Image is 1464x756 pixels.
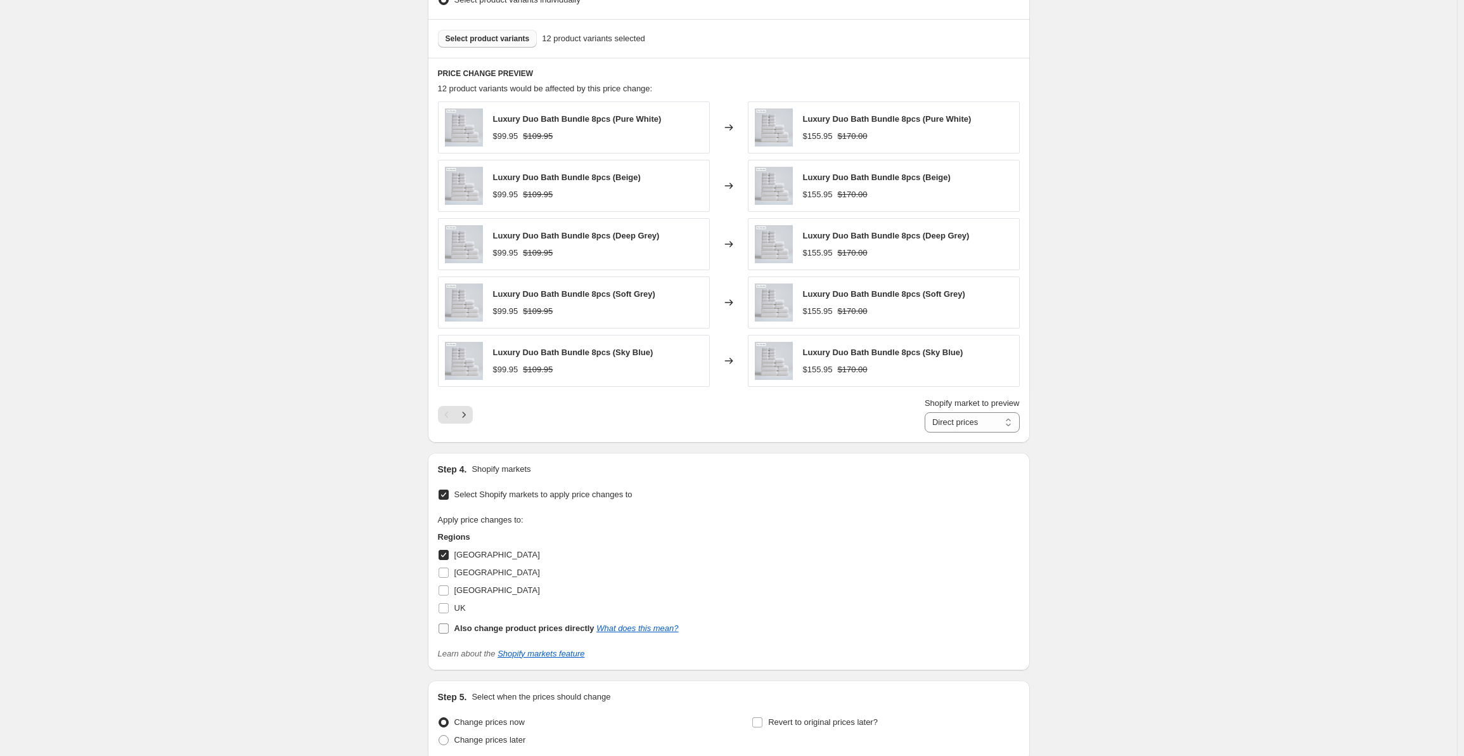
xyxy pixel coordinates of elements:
[523,130,553,143] strike: $109.95
[438,463,467,476] h2: Step 4.
[838,130,868,143] strike: $170.00
[803,305,833,318] div: $155.95
[803,231,970,240] span: Luxury Duo Bath Bundle 8pcs (Deep Grey)
[454,490,632,499] span: Select Shopify markets to apply price changes to
[438,649,585,658] i: Learn about the
[838,363,868,376] strike: $170.00
[523,247,553,259] strike: $109.95
[472,463,530,476] p: Shopify markets
[445,283,483,322] img: 7_80x.png
[445,108,483,147] img: 7_80x.png
[755,342,793,380] img: 7_80x.png
[755,167,793,205] img: 7_80x.png
[454,623,594,633] b: Also change product prices directly
[755,225,793,263] img: 7_80x.png
[438,84,653,93] span: 12 product variants would be affected by this price change:
[446,34,530,44] span: Select product variants
[445,225,483,263] img: 7_80x.png
[454,585,540,595] span: [GEOGRAPHIC_DATA]
[493,130,518,143] div: $99.95
[493,348,653,357] span: Luxury Duo Bath Bundle 8pcs (Sky Blue)
[493,173,641,182] span: Luxury Duo Bath Bundle 8pcs (Beige)
[803,114,972,124] span: Luxury Duo Bath Bundle 8pcs (Pure White)
[803,173,951,182] span: Luxury Duo Bath Bundle 8pcs (Beige)
[523,363,553,376] strike: $109.95
[498,649,584,658] a: Shopify markets feature
[755,108,793,147] img: 7_80x.png
[454,550,540,559] span: [GEOGRAPHIC_DATA]
[493,363,518,376] div: $99.95
[803,363,833,376] div: $155.95
[838,305,868,318] strike: $170.00
[438,691,467,703] h2: Step 5.
[493,247,518,259] div: $99.95
[438,406,473,424] nav: Pagination
[454,603,466,613] span: UK
[438,68,1020,79] h6: PRICE CHANGE PREVIEW
[768,717,878,727] span: Revert to original prices later?
[803,130,833,143] div: $155.95
[493,188,518,201] div: $99.95
[454,568,540,577] span: [GEOGRAPHIC_DATA]
[493,114,662,124] span: Luxury Duo Bath Bundle 8pcs (Pure White)
[596,623,678,633] a: What does this mean?
[838,247,868,259] strike: $170.00
[438,515,523,525] span: Apply price changes to:
[454,717,525,727] span: Change prices now
[803,188,833,201] div: $155.95
[438,531,679,544] h3: Regions
[454,735,526,745] span: Change prices later
[838,188,868,201] strike: $170.00
[493,305,518,318] div: $99.95
[523,305,553,318] strike: $109.95
[755,283,793,322] img: 7_80x.png
[542,32,645,45] span: 12 product variants selected
[803,348,963,357] span: Luxury Duo Bath Bundle 8pcs (Sky Blue)
[925,398,1020,408] span: Shopify market to preview
[438,30,537,48] button: Select product variants
[803,289,965,299] span: Luxury Duo Bath Bundle 8pcs (Soft Grey)
[445,167,483,205] img: 7_80x.png
[493,289,655,299] span: Luxury Duo Bath Bundle 8pcs (Soft Grey)
[803,247,833,259] div: $155.95
[493,231,660,240] span: Luxury Duo Bath Bundle 8pcs (Deep Grey)
[523,188,553,201] strike: $109.95
[445,342,483,380] img: 7_80x.png
[455,406,473,424] button: Next
[472,691,610,703] p: Select when the prices should change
